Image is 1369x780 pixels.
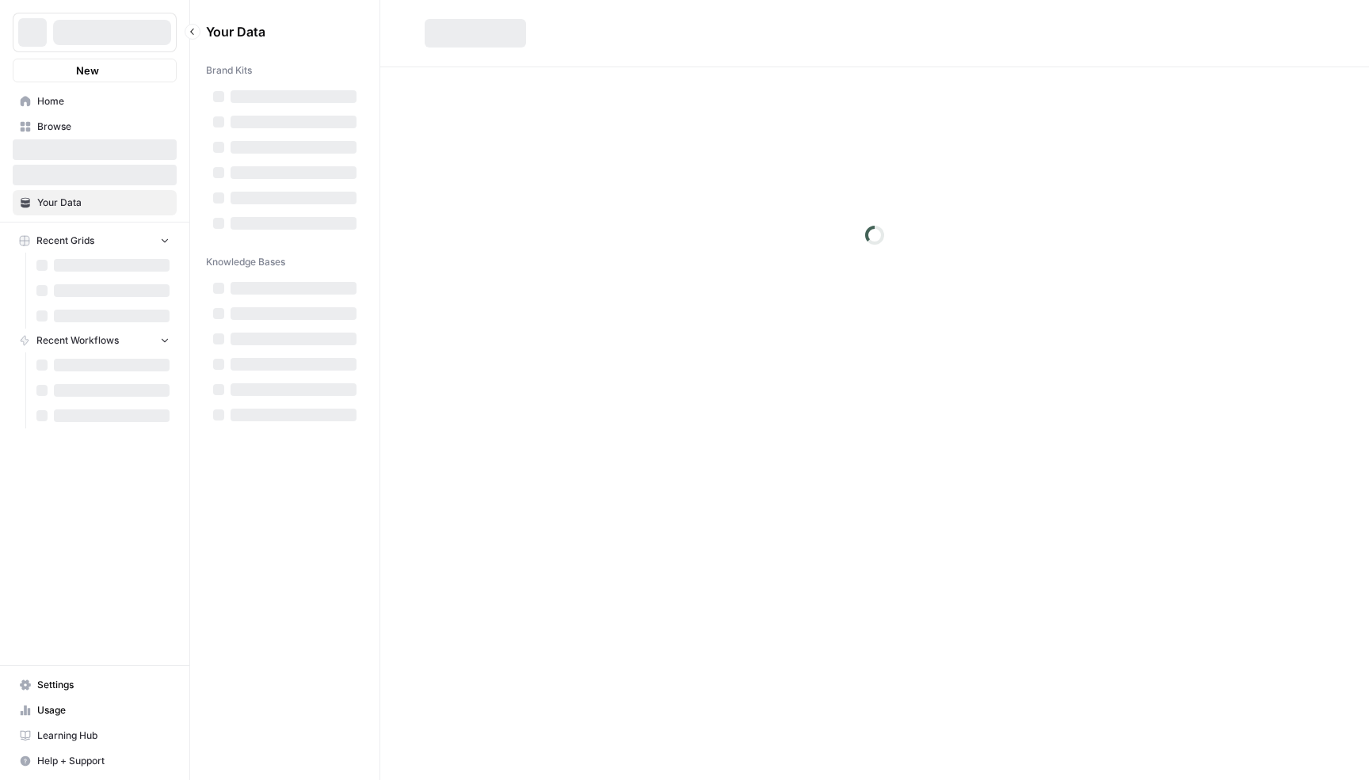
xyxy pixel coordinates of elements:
span: Knowledge Bases [206,255,285,269]
span: Learning Hub [37,729,170,743]
a: Home [13,89,177,114]
a: Usage [13,698,177,723]
a: Your Data [13,190,177,215]
button: Help + Support [13,748,177,774]
a: Learning Hub [13,723,177,748]
span: Settings [37,678,170,692]
span: Recent Grids [36,234,94,248]
span: Your Data [37,196,170,210]
a: Browse [13,114,177,139]
span: Help + Support [37,754,170,768]
button: New [13,59,177,82]
span: Usage [37,703,170,717]
span: Browse [37,120,170,134]
span: Home [37,94,170,108]
button: Recent Grids [13,229,177,253]
span: Recent Workflows [36,333,119,348]
a: Settings [13,672,177,698]
button: Recent Workflows [13,329,177,352]
span: Brand Kits [206,63,252,78]
span: Your Data [206,22,345,41]
span: New [76,63,99,78]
